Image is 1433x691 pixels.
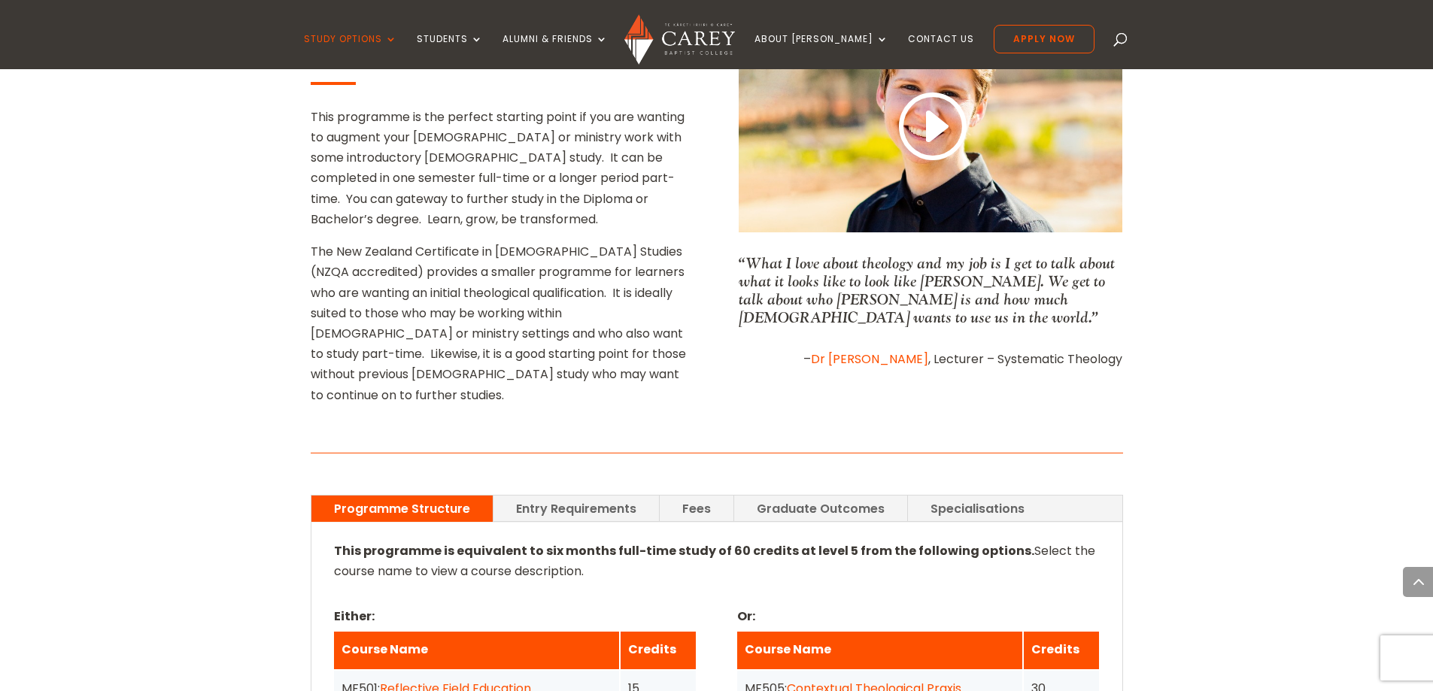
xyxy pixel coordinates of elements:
a: Programme Structure [311,496,493,522]
strong: This programme is equivalent to six months full-time study of 60 credits at level 5 from the foll... [334,542,1034,559]
a: Alumni & Friends [502,34,608,69]
a: Graduate Outcomes [734,496,907,522]
div: Credits [628,639,688,659]
a: Entry Requirements [493,496,659,522]
a: Dr [PERSON_NAME] [811,350,928,368]
p: Or: [737,606,1099,626]
div: Course Name [342,639,612,659]
img: Carey Baptist College [624,14,735,65]
a: Study Options [304,34,397,69]
p: “What I love about theology and my job is I get to talk about what it looks like to look like [PE... [739,254,1122,326]
span: Select the course name to view a course description. [334,542,1095,580]
a: Fees [660,496,733,522]
a: Contact Us [908,34,974,69]
a: Students [417,34,483,69]
p: – , Lecturer – Systematic Theology [739,349,1122,369]
p: Either: [334,606,696,626]
div: Credits [1031,639,1091,659]
p: The New Zealand Certificate in [DEMOGRAPHIC_DATA] Studies (NZQA accredited) provides a smaller pr... [311,241,694,405]
p: This programme is the perfect starting point if you are wanting to augment your [DEMOGRAPHIC_DATA... [311,107,694,241]
a: Apply Now [994,25,1094,53]
a: About [PERSON_NAME] [754,34,888,69]
div: Course Name [745,639,1015,659]
a: Specialisations [908,496,1047,522]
